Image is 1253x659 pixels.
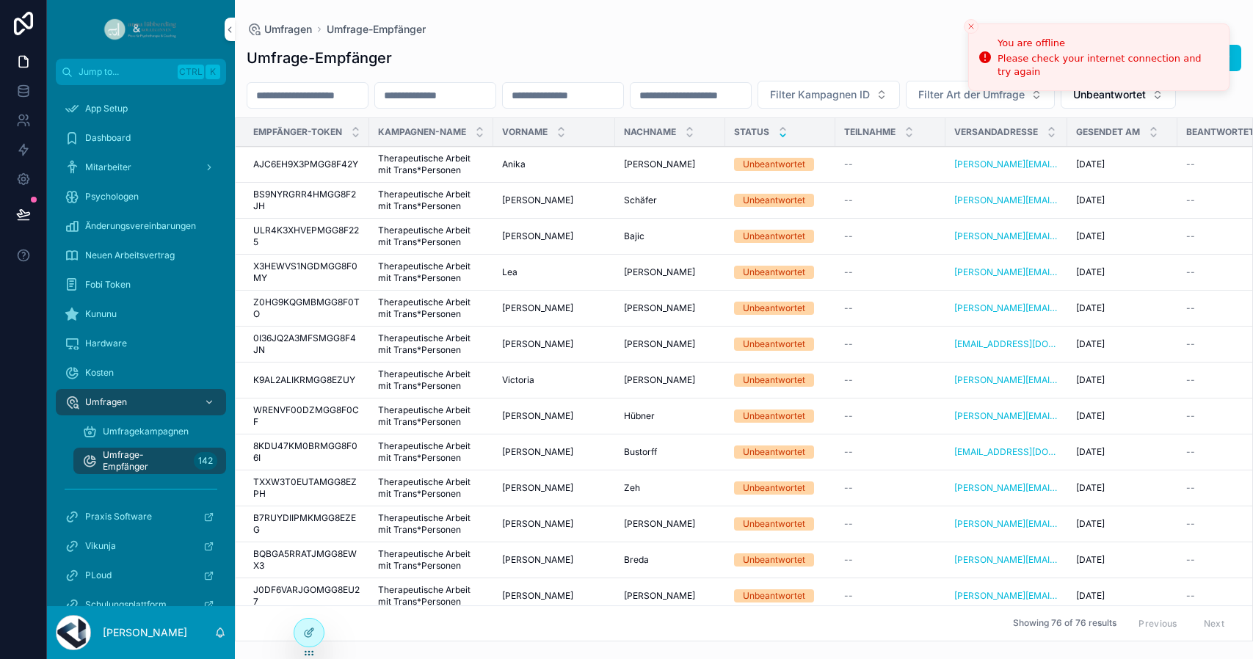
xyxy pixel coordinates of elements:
[502,374,606,386] a: Victoria
[502,230,606,242] a: [PERSON_NAME]
[844,159,937,170] a: --
[502,266,606,278] a: Lea
[85,569,112,581] span: PLoud
[844,482,853,494] span: --
[743,481,805,495] div: Unbeantwortet
[624,194,657,206] span: Schäfer
[624,266,716,278] a: [PERSON_NAME]
[378,261,484,284] a: Therapeutische Arbeit mit Trans*Personen
[253,261,360,284] a: X3HEWVS1NGDMGG8F0MY
[1186,518,1195,530] span: --
[56,125,226,151] a: Dashboard
[79,66,172,78] span: Jump to...
[1186,230,1195,242] span: --
[743,302,805,315] div: Unbeantwortet
[85,161,131,173] span: Mitarbeiter
[734,338,827,351] a: Unbeantwortet
[1076,266,1169,278] a: [DATE]
[502,410,606,422] a: [PERSON_NAME]
[954,554,1058,566] a: [PERSON_NAME][EMAIL_ADDRESS][DOMAIN_NAME]
[1186,410,1195,422] span: --
[1076,338,1105,350] span: [DATE]
[954,374,1058,386] a: [PERSON_NAME][EMAIL_ADDRESS][DOMAIN_NAME]
[502,230,573,242] span: [PERSON_NAME]
[502,482,606,494] a: [PERSON_NAME]
[954,266,1058,278] a: [PERSON_NAME][EMAIL_ADDRESS][DOMAIN_NAME]
[1076,338,1169,350] a: [DATE]
[624,482,716,494] a: Zeh
[378,296,484,320] span: Therapeutische Arbeit mit Trans*Personen
[954,410,1058,422] a: [PERSON_NAME][EMAIL_ADDRESS][DOMAIN_NAME]
[1076,410,1105,422] span: [DATE]
[743,517,805,531] div: Unbeantwortet
[906,81,1055,109] button: Select Button
[954,446,1058,458] a: [EMAIL_ADDRESS][DOMAIN_NAME]
[502,518,606,530] a: [PERSON_NAME]
[1076,159,1105,170] span: [DATE]
[844,518,853,530] span: --
[502,590,606,602] a: [PERSON_NAME]
[734,302,827,315] a: Unbeantwortet
[624,159,716,170] a: [PERSON_NAME]
[844,230,853,242] span: --
[844,410,853,422] span: --
[85,132,131,144] span: Dashboard
[743,230,805,243] div: Unbeantwortet
[378,153,484,176] a: Therapeutische Arbeit mit Trans*Personen
[1186,194,1195,206] span: --
[1076,302,1105,314] span: [DATE]
[844,126,896,138] span: Teilnahme
[253,584,360,608] a: J0DF6VARJGOMGG8EU27
[1073,87,1146,102] span: Unbeantwortet
[954,518,1058,530] a: [PERSON_NAME][EMAIL_ADDRESS][PERSON_NAME][DOMAIN_NAME]
[770,87,870,102] span: Filter Kampagnen ID
[1076,554,1169,566] a: [DATE]
[1076,374,1169,386] a: [DATE]
[85,338,127,349] span: Hardware
[56,562,226,589] a: PLoud
[1186,302,1195,314] span: --
[624,410,655,422] span: Hübner
[1061,81,1176,109] button: Select Button
[194,452,217,470] div: 142
[253,548,360,572] a: BQBGA5RRATJMGG8EWX3
[56,154,226,181] a: Mitarbeiter
[253,189,360,212] a: BS9NYRGRR4HMGG8F2JH
[56,95,226,122] a: App Setup
[56,503,226,530] a: Praxis Software
[1076,590,1169,602] a: [DATE]
[378,332,484,356] a: Therapeutische Arbeit mit Trans*Personen
[1076,446,1169,458] a: [DATE]
[954,159,1058,170] a: [PERSON_NAME][EMAIL_ADDRESS][DOMAIN_NAME]
[378,126,466,138] span: Kampagnen-Name
[502,590,573,602] span: [PERSON_NAME]
[758,81,900,109] button: Select Button
[1076,482,1169,494] a: [DATE]
[954,194,1058,206] a: [PERSON_NAME][EMAIL_ADDRESS][DOMAIN_NAME]
[743,409,805,423] div: Unbeantwortet
[502,446,573,458] span: [PERSON_NAME]
[378,368,484,392] a: Therapeutische Arbeit mit Trans*Personen
[56,59,226,85] button: Jump to...CtrlK
[918,87,1025,102] span: Filter Art der Umfrage
[378,189,484,212] a: Therapeutische Arbeit mit Trans*Personen
[734,445,827,459] a: Unbeantwortet
[253,126,342,138] span: Empfänger-Token
[1076,159,1169,170] a: [DATE]
[502,338,573,350] span: [PERSON_NAME]
[734,553,827,567] a: Unbeantwortet
[502,518,573,530] span: [PERSON_NAME]
[502,554,606,566] a: [PERSON_NAME]
[954,590,1058,602] a: [PERSON_NAME][EMAIL_ADDRESS][DOMAIN_NAME]
[1186,554,1195,566] span: --
[624,230,644,242] span: Bajic
[47,85,235,606] div: scrollable content
[1076,266,1105,278] span: [DATE]
[624,302,695,314] span: [PERSON_NAME]
[844,302,853,314] span: --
